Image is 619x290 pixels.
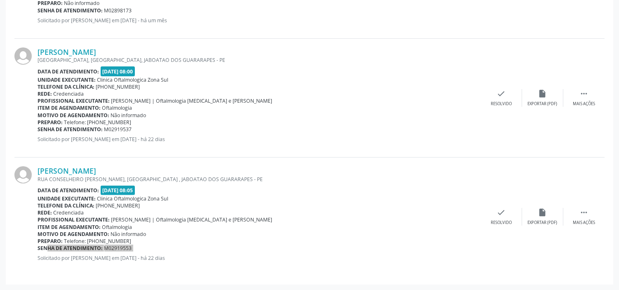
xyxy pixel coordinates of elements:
[101,66,135,76] span: [DATE] 08:00
[38,238,63,245] b: Preparo:
[38,7,103,14] b: Senha de atendimento:
[14,166,32,184] img: img
[38,119,63,126] b: Preparo:
[38,136,481,143] p: Solicitado por [PERSON_NAME] em [DATE] - há 22 dias
[97,195,169,202] span: Clinica Oftalmologica Zona Sul
[497,208,506,217] i: check
[111,231,146,238] span: Não informado
[491,101,512,107] div: Resolvido
[38,224,101,231] b: Item de agendamento:
[38,112,109,119] b: Motivo de agendamento:
[497,89,506,98] i: check
[96,202,140,209] span: [PHONE_NUMBER]
[96,83,140,90] span: [PHONE_NUMBER]
[38,195,96,202] b: Unidade executante:
[491,220,512,226] div: Resolvido
[102,224,132,231] span: Oftalmologia
[38,76,96,83] b: Unidade executante:
[64,238,132,245] span: Telefone: [PHONE_NUMBER]
[38,104,101,111] b: Item de agendamento:
[97,76,169,83] span: Clinica Oftalmologica Zona Sul
[38,231,109,238] b: Motivo de agendamento:
[38,176,481,183] div: RUA CONSELHEIRO [PERSON_NAME], [GEOGRAPHIC_DATA] , JABOATAO DOS GUARARAPES - PE
[38,90,52,97] b: Rede:
[102,104,132,111] span: Oftalmologia
[573,220,595,226] div: Mais ações
[38,68,99,75] b: Data de atendimento:
[38,83,94,90] b: Telefone da clínica:
[579,89,588,98] i: 
[579,208,588,217] i: 
[528,101,558,107] div: Exportar (PDF)
[38,187,99,194] b: Data de atendimento:
[38,57,481,64] div: [GEOGRAPHIC_DATA], [GEOGRAPHIC_DATA], JABOATAO DOS GUARARAPES - PE
[64,119,132,126] span: Telefone: [PHONE_NUMBER]
[38,126,103,133] b: Senha de atendimento:
[573,101,595,107] div: Mais ações
[38,97,110,104] b: Profissional executante:
[38,245,103,252] b: Senha de atendimento:
[104,245,132,252] span: M02919553
[38,166,96,175] a: [PERSON_NAME]
[104,126,132,133] span: M02919537
[538,208,547,217] i: insert_drive_file
[111,97,273,104] span: [PERSON_NAME] | Oftalmologia [MEDICAL_DATA] e [PERSON_NAME]
[38,255,481,262] p: Solicitado por [PERSON_NAME] em [DATE] - há 22 dias
[101,186,135,195] span: [DATE] 08:05
[38,216,110,223] b: Profissional executante:
[38,209,52,216] b: Rede:
[54,209,84,216] span: Credenciada
[111,112,146,119] span: Não informado
[528,220,558,226] div: Exportar (PDF)
[38,202,94,209] b: Telefone da clínica:
[104,7,132,14] span: M02898173
[38,17,481,24] p: Solicitado por [PERSON_NAME] em [DATE] - há um mês
[538,89,547,98] i: insert_drive_file
[38,47,96,57] a: [PERSON_NAME]
[111,216,273,223] span: [PERSON_NAME] | Oftalmologia [MEDICAL_DATA] e [PERSON_NAME]
[14,47,32,65] img: img
[54,90,84,97] span: Credenciada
